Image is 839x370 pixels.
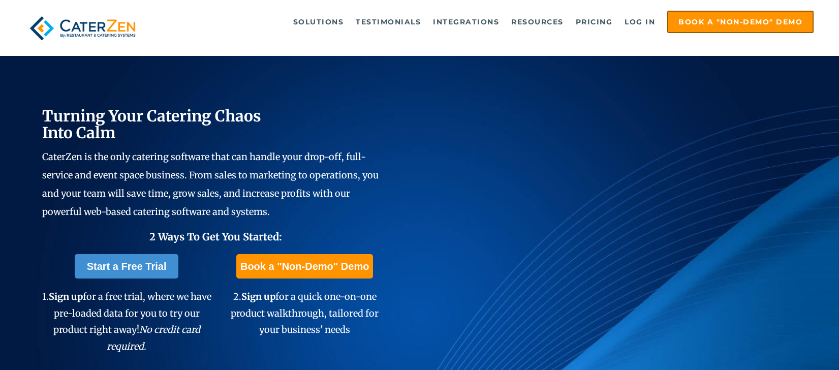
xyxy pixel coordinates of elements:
[42,106,261,142] span: Turning Your Catering Chaos Into Calm
[42,291,211,352] span: 1. for a free trial, where we have pre-loaded data for you to try our product right away!
[288,12,349,32] a: Solutions
[619,12,660,32] a: Log in
[42,151,379,218] span: CaterZen is the only catering software that can handle your drop-off, full-service and event spac...
[49,291,83,302] span: Sign up
[236,254,373,279] a: Book a "Non-Demo" Demo
[25,11,140,46] img: caterzen
[351,12,426,32] a: Testimonials
[160,11,814,33] div: Navigation Menu
[667,11,814,33] a: Book a "Non-Demo" Demo
[241,291,275,302] span: Sign up
[107,324,200,352] em: No credit card required.
[75,254,179,279] a: Start a Free Trial
[571,12,618,32] a: Pricing
[749,330,828,359] iframe: Help widget launcher
[149,230,282,243] span: 2 Ways To Get You Started:
[231,291,379,335] span: 2. for a quick one-on-one product walkthrough, tailored for your business' needs
[428,12,504,32] a: Integrations
[506,12,569,32] a: Resources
